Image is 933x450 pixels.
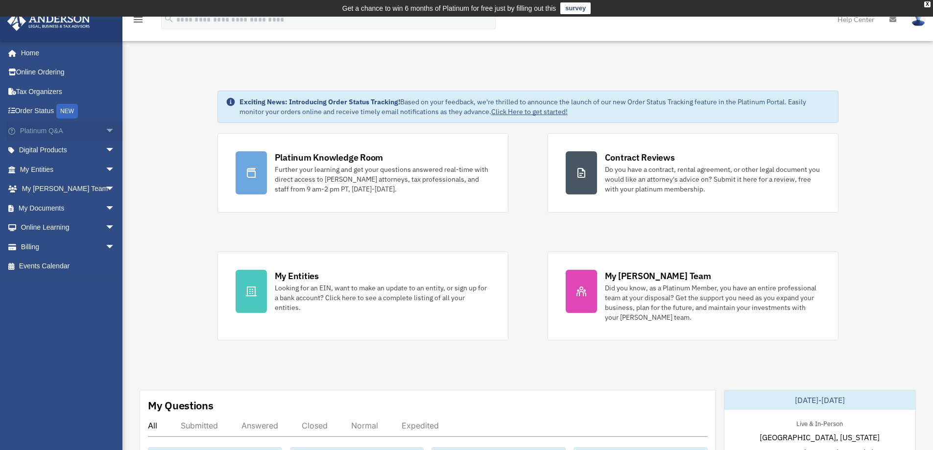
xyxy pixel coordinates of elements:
a: Home [7,43,125,63]
span: arrow_drop_down [105,121,125,141]
img: User Pic [911,12,926,26]
div: Based on your feedback, we're thrilled to announce the launch of our new Order Status Tracking fe... [239,97,830,117]
i: search [164,13,174,24]
div: NEW [56,104,78,118]
a: Billingarrow_drop_down [7,237,130,257]
a: My Entities Looking for an EIN, want to make an update to an entity, or sign up for a bank accoun... [217,252,508,340]
div: Submitted [181,421,218,430]
div: Normal [351,421,378,430]
a: Tax Organizers [7,82,130,101]
span: arrow_drop_down [105,160,125,180]
a: My [PERSON_NAME] Team Did you know, as a Platinum Member, you have an entire professional team at... [548,252,838,340]
span: [GEOGRAPHIC_DATA], [US_STATE] [760,431,880,443]
div: close [924,1,931,7]
a: menu [132,17,144,25]
div: Closed [302,421,328,430]
a: Click Here to get started! [491,107,568,116]
div: Looking for an EIN, want to make an update to an entity, or sign up for a bank account? Click her... [275,283,490,312]
div: [DATE]-[DATE] [724,390,915,410]
div: Did you know, as a Platinum Member, you have an entire professional team at your disposal? Get th... [605,283,820,322]
div: Answered [241,421,278,430]
span: arrow_drop_down [105,237,125,257]
div: Live & In-Person [789,418,851,428]
i: menu [132,14,144,25]
a: Events Calendar [7,257,130,276]
div: My [PERSON_NAME] Team [605,270,711,282]
img: Anderson Advisors Platinum Portal [4,12,93,31]
div: My Entities [275,270,319,282]
strong: Exciting News: Introducing Order Status Tracking! [239,97,400,106]
div: All [148,421,157,430]
a: Online Ordering [7,63,130,82]
div: Do you have a contract, rental agreement, or other legal document you would like an attorney's ad... [605,165,820,194]
div: Expedited [402,421,439,430]
a: survey [560,2,591,14]
a: My [PERSON_NAME] Teamarrow_drop_down [7,179,130,199]
a: Order StatusNEW [7,101,130,121]
span: arrow_drop_down [105,198,125,218]
span: arrow_drop_down [105,179,125,199]
a: Digital Productsarrow_drop_down [7,141,130,160]
div: My Questions [148,398,214,413]
span: arrow_drop_down [105,218,125,238]
div: Further your learning and get your questions answered real-time with direct access to [PERSON_NAM... [275,165,490,194]
a: Contract Reviews Do you have a contract, rental agreement, or other legal document you would like... [548,133,838,213]
span: arrow_drop_down [105,141,125,161]
a: Platinum Knowledge Room Further your learning and get your questions answered real-time with dire... [217,133,508,213]
div: Platinum Knowledge Room [275,151,383,164]
a: My Documentsarrow_drop_down [7,198,130,218]
div: Get a chance to win 6 months of Platinum for free just by filling out this [342,2,556,14]
div: Contract Reviews [605,151,675,164]
a: Platinum Q&Aarrow_drop_down [7,121,130,141]
a: Online Learningarrow_drop_down [7,218,130,237]
a: My Entitiesarrow_drop_down [7,160,130,179]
